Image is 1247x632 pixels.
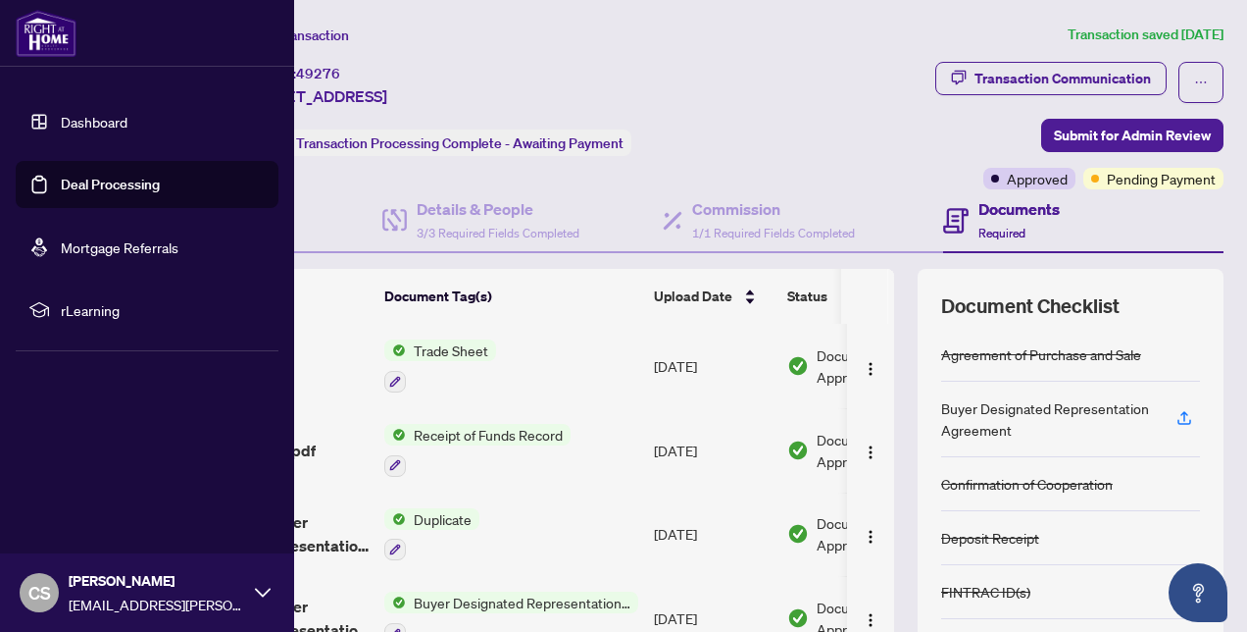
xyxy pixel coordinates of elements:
[1194,76,1208,89] span: ellipsis
[69,570,245,592] span: [PERSON_NAME]
[863,612,878,628] img: Logo
[417,226,579,240] span: 3/3 Required Fields Completed
[941,473,1113,495] div: Confirmation of Cooperation
[978,226,1025,240] span: Required
[646,408,779,493] td: [DATE]
[935,62,1167,95] button: Transaction Communication
[384,592,406,613] img: Status Icon
[384,508,406,530] img: Status Icon
[941,397,1153,441] div: Buyer Designated Representation Agreement
[406,592,638,613] span: Buyer Designated Representation Agreement
[855,350,886,382] button: Logo
[296,134,623,152] span: Transaction Processing Complete - Awaiting Payment
[69,594,245,615] span: [EMAIL_ADDRESS][PERSON_NAME][DOMAIN_NAME]
[61,176,160,193] a: Deal Processing
[406,340,496,361] span: Trade Sheet
[61,113,127,131] a: Dashboard
[654,286,732,307] span: Upload Date
[61,238,178,256] a: Mortgage Referrals
[243,130,631,156] div: Status:
[855,435,886,466] button: Logo
[817,512,938,555] span: Document Approved
[779,269,946,324] th: Status
[243,84,387,108] span: [STREET_ADDRESS]
[406,508,479,530] span: Duplicate
[406,424,571,446] span: Receipt of Funds Record
[941,527,1039,549] div: Deposit Receipt
[646,324,779,408] td: [DATE]
[978,197,1060,221] h4: Documents
[863,529,878,545] img: Logo
[787,607,809,629] img: Document Status
[384,340,406,361] img: Status Icon
[787,355,809,377] img: Document Status
[1107,168,1216,189] span: Pending Payment
[1169,563,1227,622] button: Open asap
[376,269,646,324] th: Document Tag(s)
[855,518,886,550] button: Logo
[941,581,1030,603] div: FINTRAC ID(s)
[817,344,938,388] span: Document Approved
[863,361,878,377] img: Logo
[941,343,1141,365] div: Agreement of Purchase and Sale
[1054,120,1211,151] span: Submit for Admin Review
[417,197,579,221] h4: Details & People
[384,424,406,446] img: Status Icon
[646,493,779,577] td: [DATE]
[61,299,265,321] span: rLearning
[692,197,855,221] h4: Commission
[384,424,571,477] button: Status IconReceipt of Funds Record
[974,63,1151,94] div: Transaction Communication
[244,26,349,44] span: View Transaction
[787,286,827,307] span: Status
[1007,168,1068,189] span: Approved
[863,445,878,460] img: Logo
[1041,119,1223,152] button: Submit for Admin Review
[384,508,479,561] button: Status IconDuplicate
[28,579,51,606] span: CS
[1068,24,1223,46] article: Transaction saved [DATE]
[646,269,779,324] th: Upload Date
[16,10,76,57] img: logo
[787,523,809,545] img: Document Status
[296,65,340,82] span: 49276
[384,340,496,393] button: Status IconTrade Sheet
[692,226,855,240] span: 1/1 Required Fields Completed
[941,292,1120,320] span: Document Checklist
[787,440,809,461] img: Document Status
[817,429,938,472] span: Document Approved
